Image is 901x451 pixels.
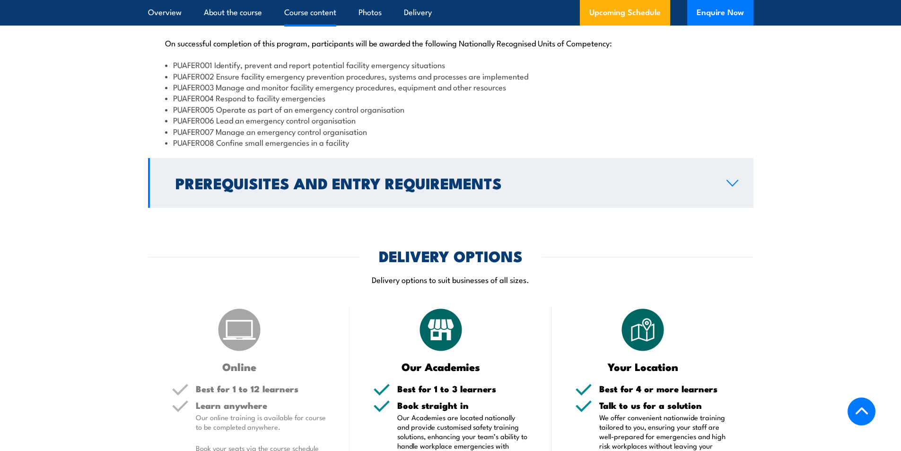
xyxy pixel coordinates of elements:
li: PUAFER003 Manage and monitor facility emergency procedures, equipment and other resources [165,81,736,92]
li: PUAFER004 Respond to facility emergencies [165,92,736,103]
li: PUAFER007 Manage an emergency control organisation [165,126,736,137]
li: PUAFER005 Operate as part of an emergency control organisation [165,104,736,115]
li: PUAFER008 Confine small emergencies in a facility [165,137,736,148]
h5: Best for 1 to 12 learners [196,384,326,393]
p: Our online training is available for course to be completed anywhere. [196,413,326,432]
h5: Best for 1 to 3 learners [397,384,528,393]
h3: Online [172,361,307,372]
h2: Prerequisites and Entry Requirements [175,176,711,189]
h5: Learn anywhere [196,401,326,410]
li: PUAFER002 Ensure facility emergency prevention procedures, systems and processes are implemented [165,71,736,81]
h5: Talk to us for a solution [599,401,730,410]
a: Prerequisites and Entry Requirements [148,158,753,208]
p: Delivery options to suit businesses of all sizes. [148,274,753,285]
p: On successful completion of this program, participants will be awarded the following Nationally R... [165,38,736,47]
h5: Book straight in [397,401,528,410]
li: PUAFER001 Identify, prevent and report potential facility emergency situations [165,59,736,70]
h3: Your Location [575,361,711,372]
li: PUAFER006 Lead an emergency control organisation [165,115,736,125]
h3: Our Academies [373,361,509,372]
h5: Best for 4 or more learners [599,384,730,393]
h2: DELIVERY OPTIONS [379,249,523,262]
